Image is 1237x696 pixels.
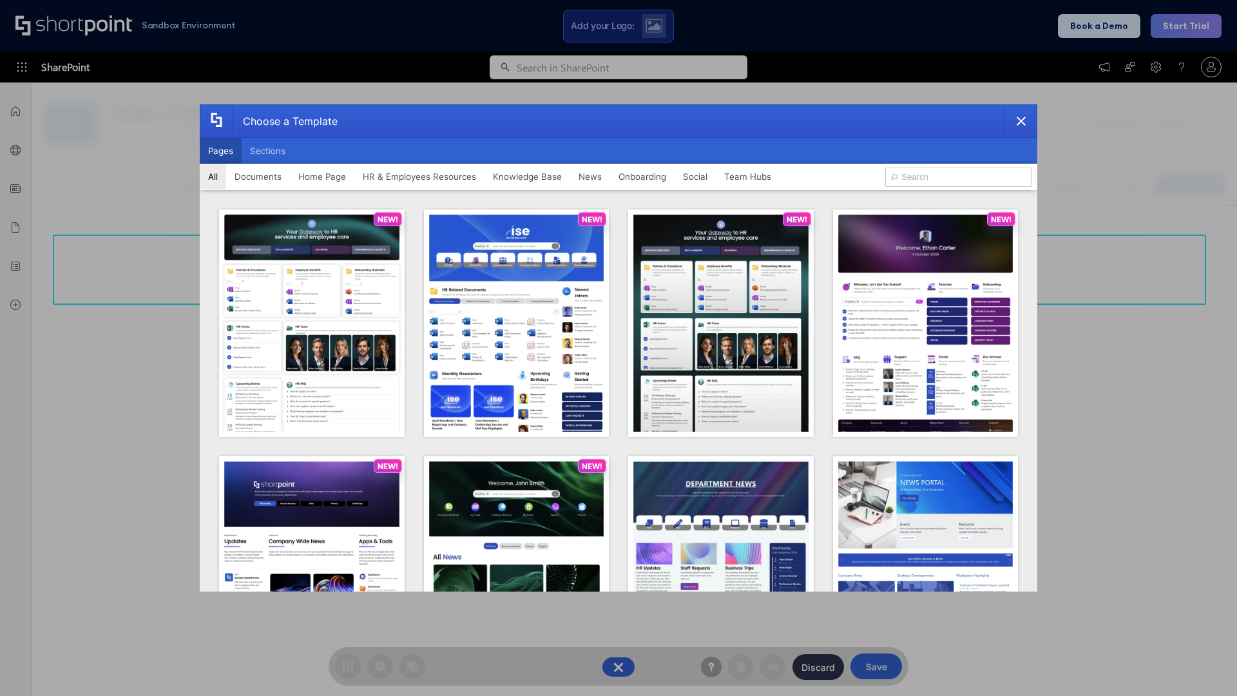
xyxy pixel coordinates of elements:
button: Team Hubs [716,164,780,189]
p: NEW! [991,215,1012,224]
button: HR & Employees Resources [354,164,484,189]
div: template selector [200,104,1037,592]
button: Onboarding [610,164,675,189]
button: Sections [242,138,294,164]
p: NEW! [378,215,398,224]
p: NEW! [582,215,602,224]
p: NEW! [378,461,398,471]
button: News [570,164,610,189]
p: NEW! [582,461,602,471]
iframe: Chat Widget [1173,634,1237,696]
button: Documents [226,164,290,189]
button: All [200,164,226,189]
div: Choose a Template [233,105,338,137]
button: Home Page [290,164,354,189]
input: Search [885,168,1032,187]
p: NEW! [787,215,807,224]
button: Social [675,164,716,189]
button: Pages [200,138,242,164]
button: Knowledge Base [484,164,570,189]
